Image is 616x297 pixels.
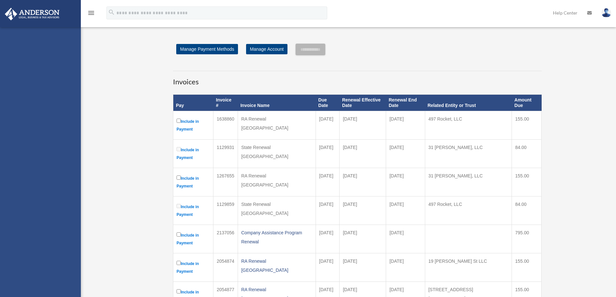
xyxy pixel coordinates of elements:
i: search [108,9,115,16]
div: RA Renewal [GEOGRAPHIC_DATA] [241,114,312,133]
td: 84.00 [512,140,542,168]
td: [DATE] [340,111,386,140]
th: Invoice Name [238,95,316,111]
td: 497 Rocket, LLC [425,196,512,225]
th: Due Date [316,95,340,111]
th: Amount Due [512,95,542,111]
td: [DATE] [340,168,386,196]
i: menu [87,9,95,17]
td: 155.00 [512,111,542,140]
td: [DATE] [340,225,386,253]
td: [DATE] [386,253,425,282]
td: 155.00 [512,253,542,282]
td: 31 [PERSON_NAME], LLC [425,140,512,168]
label: Include in Payment [177,203,210,218]
div: RA Renewal [GEOGRAPHIC_DATA] [241,171,312,189]
th: Invoice # [213,95,238,111]
input: Include in Payment [177,175,181,180]
td: [DATE] [386,168,425,196]
td: 2137056 [213,225,238,253]
td: [DATE] [316,111,340,140]
td: [DATE] [386,111,425,140]
td: [DATE] [340,196,386,225]
td: [DATE] [316,140,340,168]
th: Renewal Effective Date [340,95,386,111]
td: 1129931 [213,140,238,168]
img: User Pic [601,8,611,17]
td: 1129859 [213,196,238,225]
a: menu [87,11,95,17]
td: 2054874 [213,253,238,282]
td: [DATE] [316,253,340,282]
img: Anderson Advisors Platinum Portal [3,8,61,20]
div: RA Renewal [GEOGRAPHIC_DATA] [241,257,312,275]
input: Include in Payment [177,232,181,237]
label: Include in Payment [177,117,210,133]
th: Renewal End Date [386,95,425,111]
td: 497 Rocket, LLC [425,111,512,140]
td: [DATE] [386,196,425,225]
td: [DATE] [340,253,386,282]
a: Manage Account [246,44,287,54]
label: Include in Payment [177,260,210,275]
label: Include in Payment [177,146,210,162]
td: 84.00 [512,196,542,225]
input: Include in Payment [177,289,181,293]
td: [DATE] [316,225,340,253]
h3: Invoices [173,71,542,87]
a: Manage Payment Methods [176,44,238,54]
td: 1638860 [213,111,238,140]
td: 1267655 [213,168,238,196]
td: 795.00 [512,225,542,253]
div: Company Assistance Program Renewal [241,228,312,246]
th: Pay [173,95,213,111]
td: [DATE] [316,168,340,196]
input: Include in Payment [177,147,181,151]
td: [DATE] [340,140,386,168]
td: 19 [PERSON_NAME] St LLC [425,253,512,282]
th: Related Entity or Trust [425,95,512,111]
td: 155.00 [512,168,542,196]
label: Include in Payment [177,174,210,190]
div: State Renewal [GEOGRAPHIC_DATA] [241,200,312,218]
input: Include in Payment [177,204,181,208]
input: Include in Payment [177,261,181,265]
td: [DATE] [386,140,425,168]
td: [DATE] [386,225,425,253]
td: 31 [PERSON_NAME], LLC [425,168,512,196]
td: [DATE] [316,196,340,225]
div: State Renewal [GEOGRAPHIC_DATA] [241,143,312,161]
label: Include in Payment [177,231,210,247]
input: Include in Payment [177,119,181,123]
